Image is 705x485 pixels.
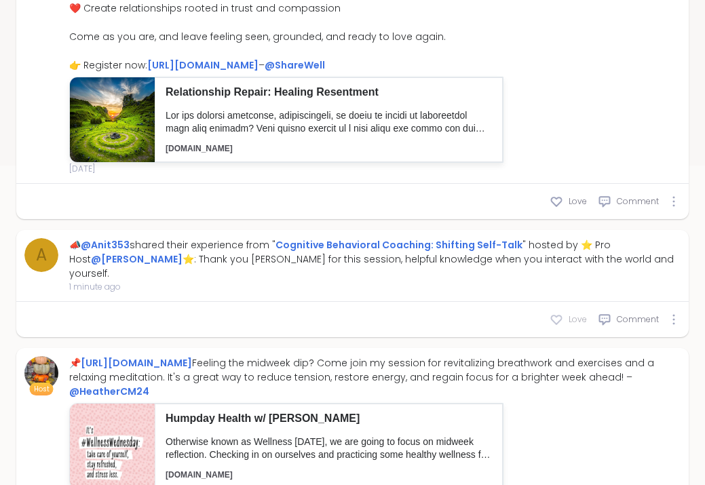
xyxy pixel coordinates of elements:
[24,356,58,390] img: HeatherCM24
[617,313,659,326] span: Comment
[569,313,587,326] span: Love
[69,281,681,293] span: 1 minute ago
[69,77,503,163] a: Relationship Repair: Healing ResentmentLor ips dolorsi ametconse, adipiscingeli, se doeiu te inci...
[147,58,259,72] a: [URL][DOMAIN_NAME]
[166,411,492,426] p: Humpday Health w/ [PERSON_NAME]
[69,356,681,399] div: 📌 Feeling the midweek dip? Come join my session for revitalizing breathwork and exercises and a r...
[69,385,149,398] a: @HeatherCM24
[24,238,58,272] a: A
[69,163,681,175] span: [DATE]
[617,195,659,208] span: Comment
[81,238,130,252] a: @Anit353
[81,356,192,370] a: [URL][DOMAIN_NAME]
[265,58,325,72] a: @ShareWell
[166,469,492,481] p: [DOMAIN_NAME]
[166,109,492,136] p: Lor ips dolorsi ametconse, adipiscingeli, se doeiu te incidi ut laboreetdol magn aliq enimadm? Ve...
[36,243,47,267] span: A
[91,252,183,266] a: @[PERSON_NAME]
[569,195,587,208] span: Love
[166,435,492,462] p: Otherwise known as Wellness [DATE], we are going to focus on midweek reflection. Checking in on o...
[69,238,681,281] div: 📣 shared their experience from " " hosted by ⭐ Pro Host ⭐: Thank you [PERSON_NAME] for this sessi...
[166,85,492,100] p: Relationship Repair: Healing Resentment
[166,143,492,155] p: [DOMAIN_NAME]
[34,384,50,394] span: Host
[70,77,155,162] img: d415947c-e55b-40d6-8979-560bc2ea702f
[275,238,522,252] a: Cognitive Behavioral Coaching: Shifting Self-Talk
